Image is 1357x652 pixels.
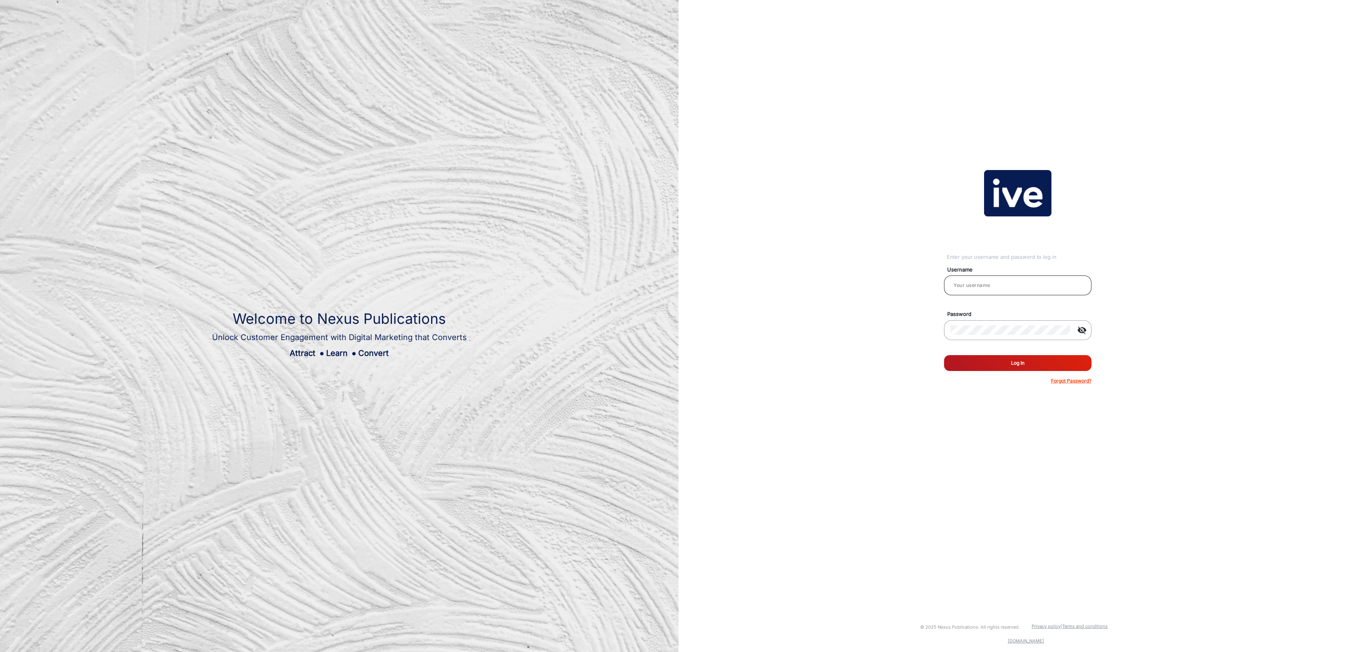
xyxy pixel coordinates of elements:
a: | [1061,623,1062,629]
div: Unlock Customer Engagement with Digital Marketing that Converts [212,331,467,343]
span: ● [352,348,356,358]
a: [DOMAIN_NAME] [1008,638,1044,644]
h1: Welcome to Nexus Publications [212,310,467,327]
p: Forgot Password? [1051,377,1091,384]
mat-icon: visibility_off [1072,325,1091,335]
div: Enter your username and password to log in [947,253,1091,261]
a: Terms and conditions [1062,623,1108,629]
img: vmg-logo [984,170,1051,217]
mat-label: Username [941,266,1101,274]
small: © 2025 Nexus Publications. All rights reserved. [920,624,1020,630]
button: Log In [944,355,1091,371]
mat-label: Password [941,310,1101,318]
input: Your username [950,281,1085,290]
div: Attract Learn Convert [212,347,467,359]
a: Privacy policy [1032,623,1061,629]
span: ● [319,348,324,358]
